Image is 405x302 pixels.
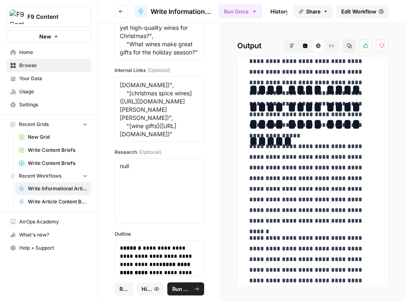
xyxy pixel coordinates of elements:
[15,157,91,170] a: Write Content Briefs
[15,195,91,208] a: Write Article Content Brief
[7,215,91,228] a: AirOps Academy
[28,146,88,154] span: Write Content Briefs
[115,67,204,74] label: Internal Links
[151,7,212,16] span: Write Informational Article Body
[7,170,91,182] button: Recent Workflows
[7,30,91,43] button: New
[120,162,199,220] textarea: null
[336,5,389,18] a: Edit Workflow
[115,149,204,156] label: Research
[19,172,61,180] span: Recent Workflows
[15,131,91,144] a: New Grid
[19,62,88,69] span: Browse
[148,67,170,74] span: (Optional)
[28,160,88,167] span: Write Content Briefs
[7,72,91,85] a: Your Data
[119,285,128,293] span: Reset
[7,241,91,255] button: Help + Support
[137,282,164,295] button: History
[15,182,91,195] a: Write Informational Article Body
[19,218,88,225] span: AirOps Academy
[7,98,91,111] a: Settings
[115,282,133,295] button: Reset
[167,282,204,295] button: Run Workflow
[134,5,212,18] a: Write Informational Article Body
[7,118,91,131] button: Recent Grids
[120,80,199,138] textarea: "[holiday wines]([URL][DOMAIN_NAME])", "[christmas spice wines]([URL][DOMAIN_NAME][PERSON_NAME][P...
[39,32,51,41] span: New
[7,59,91,72] a: Browse
[172,285,192,293] span: Run Workflow
[19,88,88,95] span: Usage
[7,7,91,27] button: Workspace: F9 Content
[7,229,91,241] div: What's new?
[7,46,91,59] a: Home
[19,75,88,82] span: Your Data
[237,39,389,52] h2: Output
[341,7,376,16] span: Edit Workflow
[27,13,77,21] span: F9 Content
[19,244,88,252] span: Help + Support
[294,5,333,18] button: Share
[7,85,91,98] a: Usage
[115,230,204,238] label: Outline
[9,9,24,24] img: F9 Content Logo
[7,228,91,241] button: What's new?
[19,49,88,56] span: Home
[19,101,88,108] span: Settings
[142,285,152,293] span: History
[28,185,88,192] span: Write Informational Article Body
[265,5,294,18] a: History
[218,5,262,18] button: Run Once
[28,133,88,141] span: New Grid
[28,198,88,205] span: Write Article Content Brief
[139,149,161,156] span: (Optional)
[15,144,91,157] a: Write Content Briefs
[306,7,321,16] span: Share
[19,121,49,128] span: Recent Grids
